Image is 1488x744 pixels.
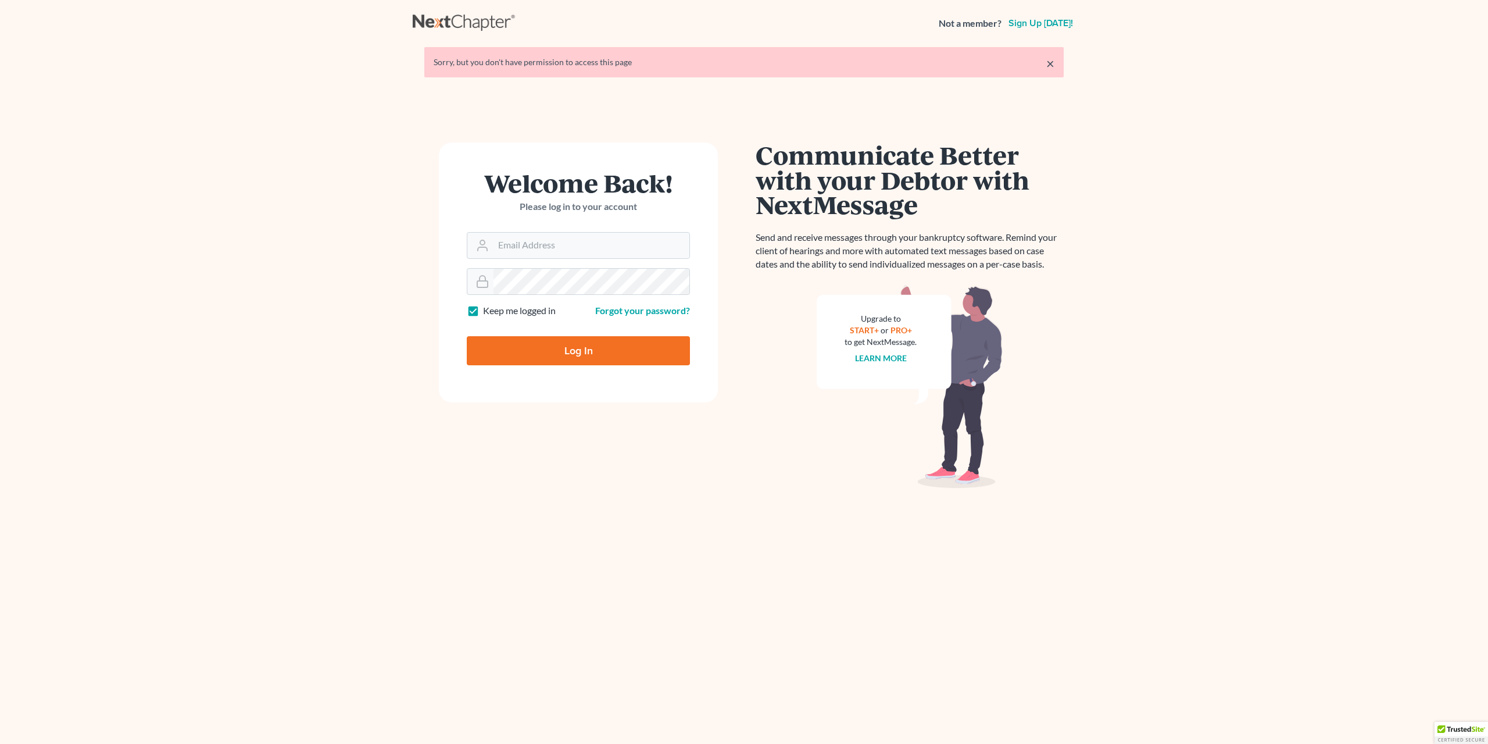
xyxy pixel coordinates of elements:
[756,143,1064,217] h1: Communicate Better with your Debtor with NextMessage
[845,313,917,325] div: Upgrade to
[845,336,917,348] div: to get NextMessage.
[881,325,889,335] span: or
[939,17,1001,30] strong: Not a member?
[817,285,1003,489] img: nextmessage_bg-59042aed3d76b12b5cd301f8e5b87938c9018125f34e5fa2b7a6b67550977c72.svg
[855,353,907,363] a: Learn more
[467,170,690,195] h1: Welcome Back!
[467,336,690,365] input: Log In
[493,233,689,258] input: Email Address
[595,305,690,316] a: Forgot your password?
[1006,19,1075,28] a: Sign up [DATE]!
[850,325,879,335] a: START+
[1046,56,1054,70] a: ×
[434,56,1054,68] div: Sorry, but you don't have permission to access this page
[467,200,690,213] p: Please log in to your account
[756,231,1064,271] p: Send and receive messages through your bankruptcy software. Remind your client of hearings and mo...
[483,304,556,318] label: Keep me logged in
[890,325,912,335] a: PRO+
[1435,722,1488,744] div: TrustedSite Certified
